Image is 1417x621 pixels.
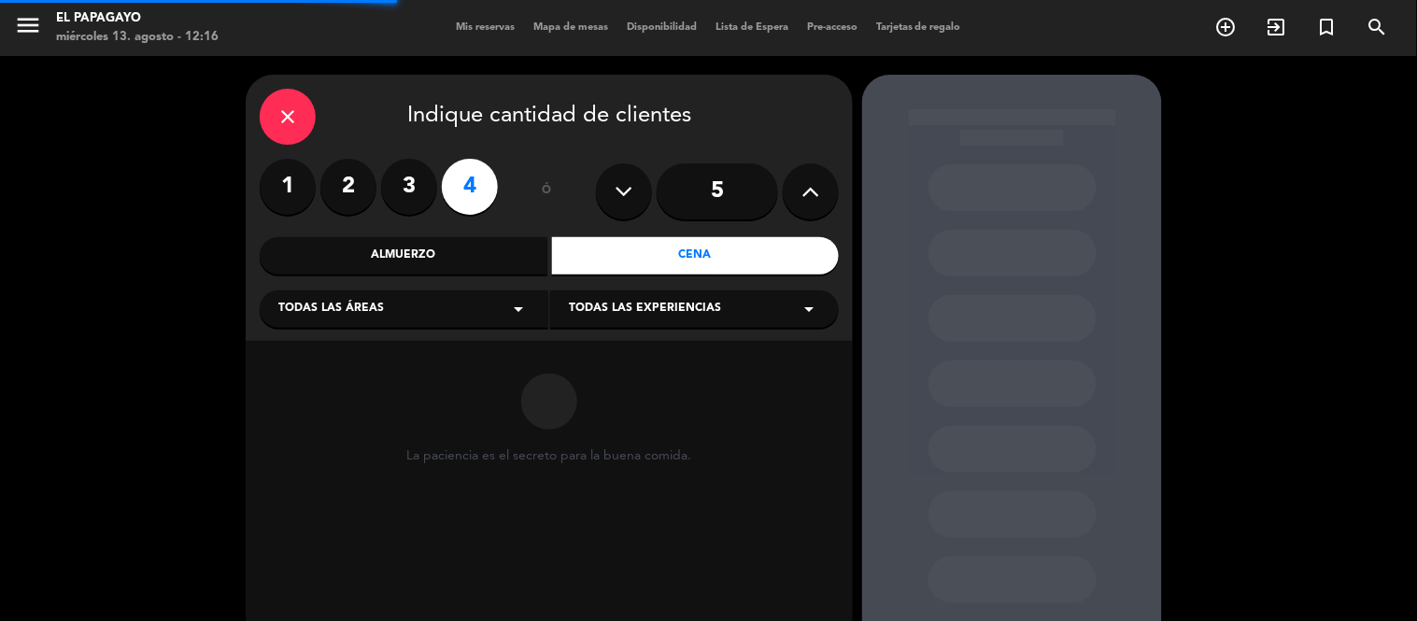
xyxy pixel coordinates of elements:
[1316,16,1339,38] i: turned_in_not
[260,159,316,215] label: 1
[617,22,706,33] span: Disponibilidad
[407,448,692,464] div: La paciencia es el secreto para la buena comida.
[524,22,617,33] span: Mapa de mesas
[56,28,219,47] div: miércoles 13. agosto - 12:16
[446,22,524,33] span: Mis reservas
[56,9,219,28] div: El Papagayo
[1215,16,1238,38] i: add_circle_outline
[798,298,820,320] i: arrow_drop_down
[798,22,867,33] span: Pre-acceso
[260,89,839,145] div: Indique cantidad de clientes
[260,237,547,275] div: Almuerzo
[276,106,299,128] i: close
[569,300,721,318] span: Todas las experiencias
[320,159,376,215] label: 2
[442,159,498,215] label: 4
[517,159,577,224] div: ó
[278,300,384,318] span: Todas las áreas
[381,159,437,215] label: 3
[552,237,840,275] div: Cena
[867,22,971,33] span: Tarjetas de regalo
[1266,16,1288,38] i: exit_to_app
[706,22,798,33] span: Lista de Espera
[1367,16,1389,38] i: search
[14,11,42,46] button: menu
[14,11,42,39] i: menu
[507,298,530,320] i: arrow_drop_down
